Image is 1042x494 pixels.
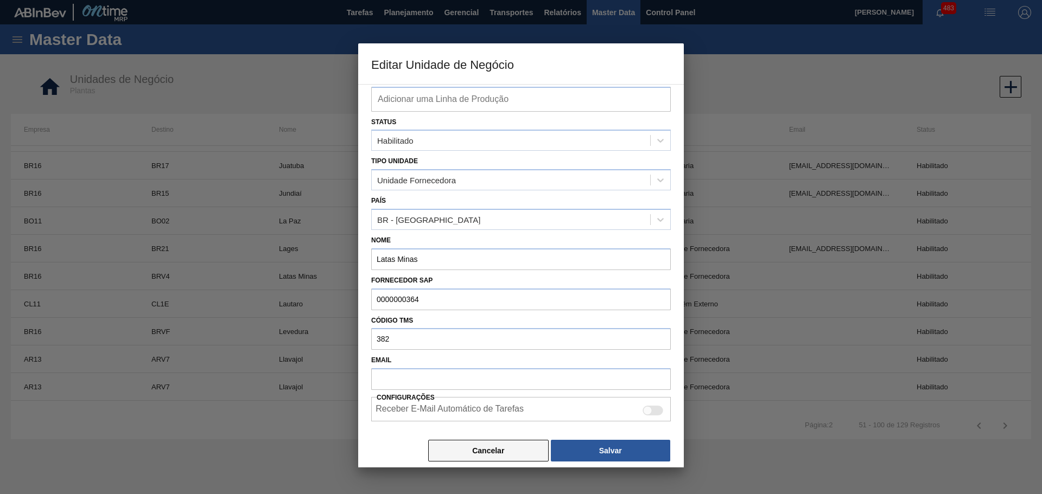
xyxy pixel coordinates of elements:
[358,43,684,85] h3: Editar Unidade de Negócio
[551,440,670,461] button: Salvar
[371,273,671,288] label: Fornecedor SAP
[377,394,435,401] label: Configurações
[371,356,391,364] label: Email
[371,233,671,248] label: Nome
[371,197,386,204] label: País
[376,404,524,417] label: Receber E-Mail Automático de Tarefas
[378,94,510,104] input: Adicionar uma Linha de Produção
[377,176,456,185] div: Unidade Fornecedora
[371,313,671,329] label: Código TMS
[371,118,396,126] label: Status
[371,157,418,165] label: Tipo Unidade
[377,215,480,224] div: BR - [GEOGRAPHIC_DATA]
[377,136,414,145] div: Habilitado
[428,440,549,461] button: Cancelar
